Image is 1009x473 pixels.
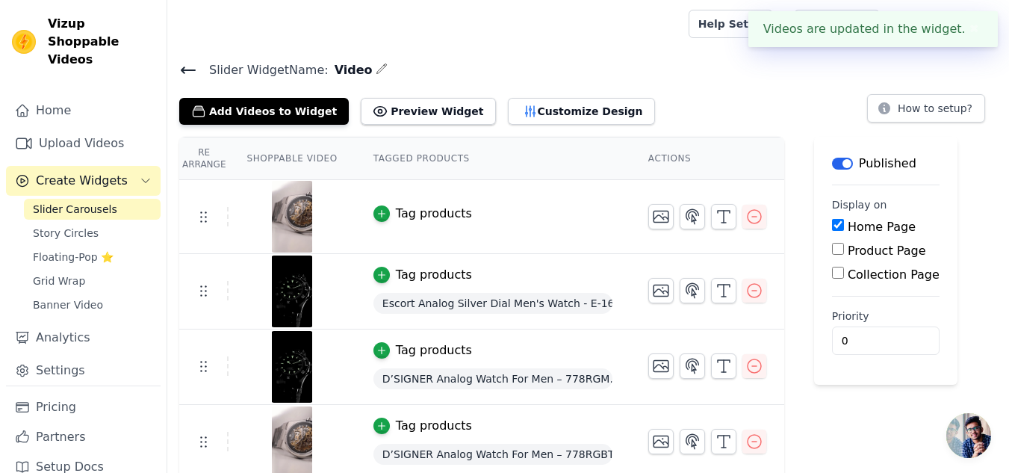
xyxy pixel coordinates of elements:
button: Close [966,20,983,38]
a: Settings [6,356,161,386]
button: Change Thumbnail [648,204,674,229]
img: tn-654c1e000cee492aa692d8b932983ef1.png [271,331,313,403]
button: Change Thumbnail [648,429,674,454]
a: Grid Wrap [24,270,161,291]
span: Banner Video [33,297,103,312]
span: Vizup Shoppable Videos [48,15,155,69]
a: Pricing [6,392,161,422]
span: Grid Wrap [33,273,85,288]
a: Upload Videos [6,129,161,158]
a: Open chat [946,413,991,458]
a: Partners [6,422,161,452]
button: Tag products [373,205,472,223]
div: Tag products [396,266,472,284]
a: Banner Video [24,294,161,315]
img: tn-bdf6e928dc3b424aaf2236c2786a0d02.png [271,181,313,253]
label: Priority [832,309,940,324]
span: Video [329,61,373,79]
legend: Display on [832,197,887,212]
span: D’SIGNER Analog Watch For Men – 778RGM.3.G [373,368,612,389]
div: Tag products [396,341,472,359]
div: Edit Name [376,60,388,80]
span: Escort Analog Silver Dial Men's Watch - E-1600-7276SL.2 (Copy) [373,293,612,314]
label: Product Page [848,244,926,258]
button: Add Videos to Widget [179,98,349,125]
img: tn-ad42a90d6db442caad3fe2a2e8780185.png [271,256,313,327]
img: Vizup [12,30,36,54]
a: Home [6,96,161,126]
a: Story Circles [24,223,161,244]
a: Slider Carousels [24,199,161,220]
label: Home Page [848,220,916,234]
a: Help Setup [689,10,773,38]
button: Tag products [373,417,472,435]
span: Slider Widget Name: [197,61,329,79]
span: D’SIGNER Analog Watch For Men – 778RGBTM.3.G [373,444,612,465]
button: Preview Widget [361,98,495,125]
span: Floating-Pop ⭐ [33,250,114,265]
div: Tag products [396,417,472,435]
button: Tag products [373,266,472,284]
span: Slider Carousels [33,202,117,217]
a: How to setup? [867,105,985,119]
label: Collection Page [848,268,940,282]
span: Create Widgets [36,172,128,190]
p: Dsignerworld [916,10,997,37]
button: Create Widgets [6,166,161,196]
th: Re Arrange [179,137,229,180]
button: Customize Design [508,98,655,125]
a: Book Demo [794,10,880,38]
span: Story Circles [33,226,99,241]
a: Floating-Pop ⭐ [24,247,161,268]
th: Tagged Products [356,137,630,180]
button: D Dsignerworld [892,10,997,37]
button: Change Thumbnail [648,278,674,303]
a: Analytics [6,323,161,353]
button: Tag products [373,341,472,359]
div: Videos are updated in the widget. [748,11,998,47]
button: Change Thumbnail [648,353,674,379]
th: Shoppable Video [229,137,355,180]
button: How to setup? [867,94,985,123]
th: Actions [630,137,784,180]
div: Tag products [396,205,472,223]
p: Published [859,155,916,173]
